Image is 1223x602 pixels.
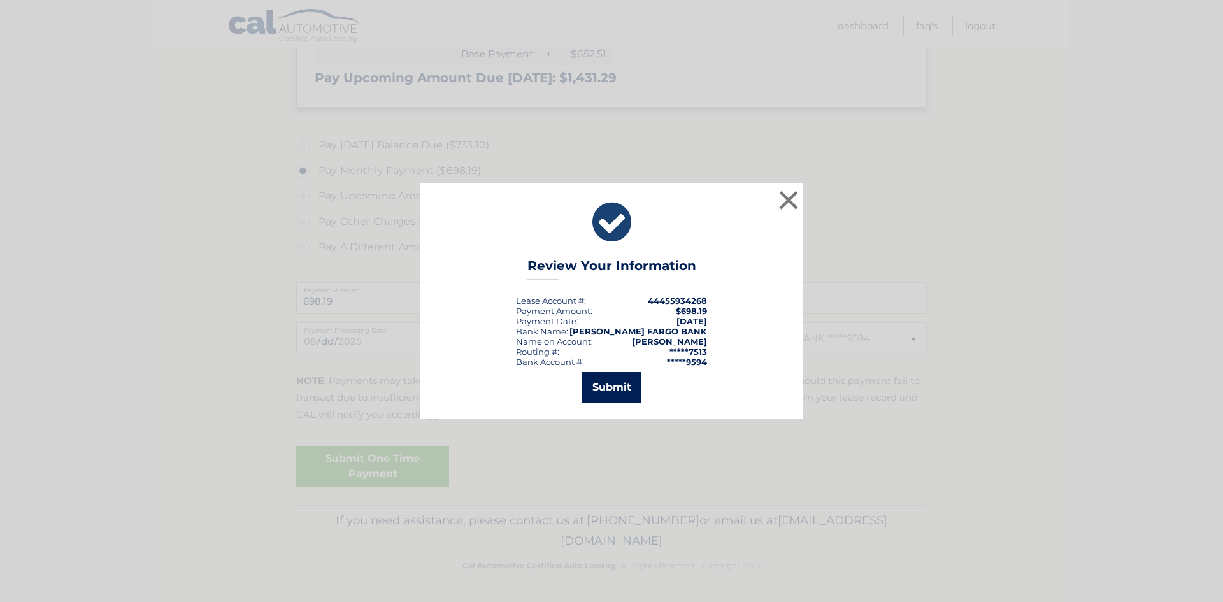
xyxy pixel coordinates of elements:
strong: [PERSON_NAME] FARGO BANK [569,326,707,336]
strong: [PERSON_NAME] [632,336,707,347]
span: $698.19 [676,306,707,316]
div: Payment Amount: [516,306,592,316]
div: Lease Account #: [516,296,586,306]
div: Bank Account #: [516,357,584,367]
div: Bank Name: [516,326,568,336]
strong: 44455934268 [648,296,707,306]
div: Routing #: [516,347,559,357]
button: × [776,187,801,213]
span: [DATE] [676,316,707,326]
span: Payment Date [516,316,576,326]
button: Submit [582,372,641,403]
div: Name on Account: [516,336,593,347]
h3: Review Your Information [527,258,696,280]
div: : [516,316,578,326]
